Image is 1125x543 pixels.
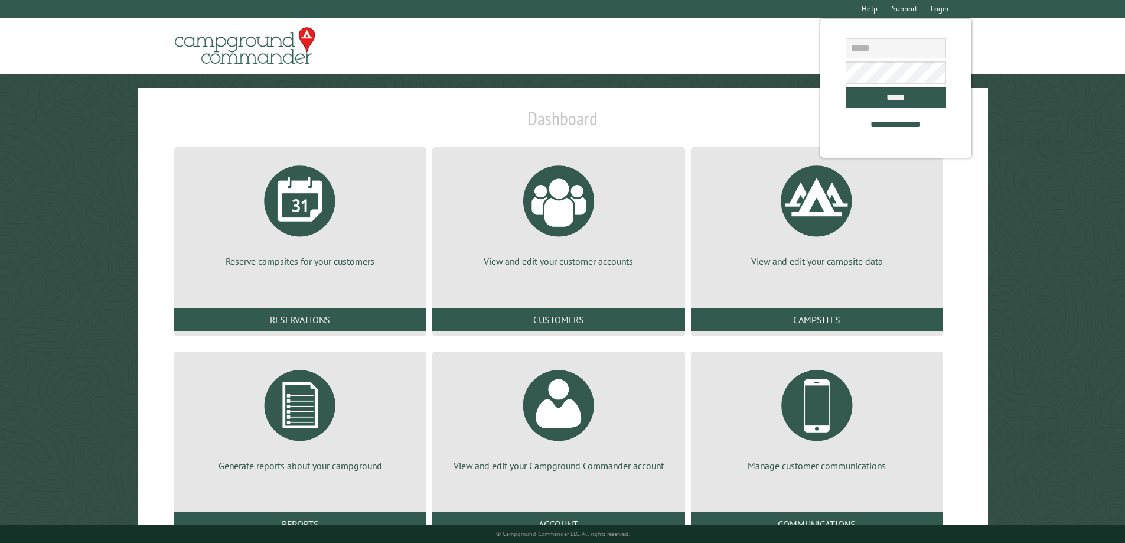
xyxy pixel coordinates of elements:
[188,459,412,472] p: Generate reports about your campground
[705,255,929,268] p: View and edit your campsite data
[691,308,943,331] a: Campsites
[174,308,426,331] a: Reservations
[446,459,670,472] p: View and edit your Campground Commander account
[432,512,684,536] a: Account
[171,23,319,69] img: Campground Commander
[432,308,684,331] a: Customers
[446,157,670,268] a: View and edit your customer accounts
[171,107,954,139] h1: Dashboard
[188,361,412,472] a: Generate reports about your campground
[496,530,630,538] small: © Campground Commander LLC. All rights reserved.
[446,361,670,472] a: View and edit your Campground Commander account
[188,255,412,268] p: Reserve campsites for your customers
[691,512,943,536] a: Communications
[174,512,426,536] a: Reports
[705,459,929,472] p: Manage customer communications
[188,157,412,268] a: Reserve campsites for your customers
[705,361,929,472] a: Manage customer communications
[446,255,670,268] p: View and edit your customer accounts
[705,157,929,268] a: View and edit your campsite data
